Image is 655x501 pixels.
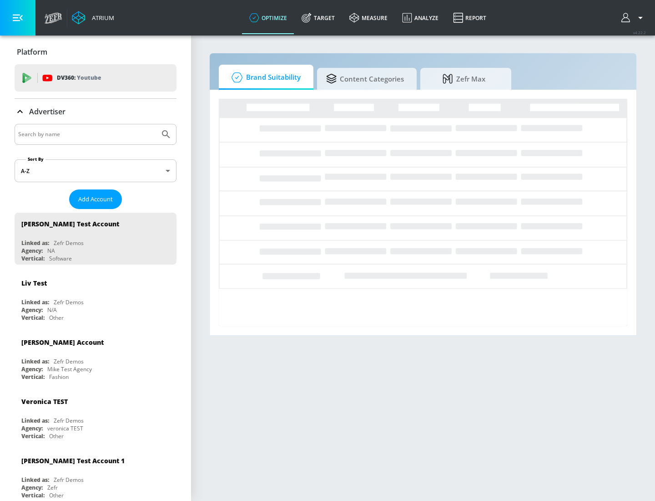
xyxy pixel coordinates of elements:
div: Zefr Demos [54,417,84,424]
div: Platform [15,39,176,65]
span: Add Account [78,194,113,204]
div: Veronica TESTLinked as:Zefr DemosAgency:veronica TESTVertical:Other [15,390,176,442]
span: Zefr Max [429,68,499,90]
div: Vertical: [21,432,45,440]
div: Vertical: [21,373,45,381]
p: Advertiser [29,107,65,117]
div: Zefr Demos [54,298,84,306]
a: Atrium [72,11,114,25]
div: Linked as: [21,298,49,306]
a: Analyze [395,1,446,34]
div: Mike Test Agency [47,365,92,373]
div: Agency: [21,484,43,491]
div: [PERSON_NAME] AccountLinked as:Zefr DemosAgency:Mike Test AgencyVertical:Fashion [15,331,176,383]
div: Atrium [88,14,114,22]
div: A-Z [15,159,176,182]
div: Agency: [21,247,43,255]
div: [PERSON_NAME] Test Account [21,220,119,228]
p: DV360: [57,73,101,83]
div: Zefr Demos [54,476,84,484]
div: DV360: Youtube [15,64,176,92]
a: Target [294,1,342,34]
div: Other [49,432,64,440]
input: Search by name [18,128,156,140]
span: v 4.22.2 [633,30,646,35]
a: optimize [242,1,294,34]
div: veronica TEST [47,424,83,432]
div: Liv TestLinked as:Zefr DemosAgency:N/AVertical:Other [15,272,176,324]
label: Sort By [26,156,45,162]
div: Linked as: [21,417,49,424]
div: [PERSON_NAME] Test AccountLinked as:Zefr DemosAgency:NAVertical:Software [15,213,176,265]
div: [PERSON_NAME] Account [21,338,104,347]
div: Other [49,314,64,322]
div: Agency: [21,306,43,314]
div: N/A [47,306,57,314]
div: Zefr [47,484,58,491]
div: NA [47,247,55,255]
div: Zefr Demos [54,358,84,365]
div: Linked as: [21,476,49,484]
div: Linked as: [21,239,49,247]
div: Zefr Demos [54,239,84,247]
div: [PERSON_NAME] Test Account 1 [21,456,125,465]
div: Other [49,491,64,499]
div: Liv Test [21,279,47,287]
div: Software [49,255,72,262]
p: Youtube [77,73,101,82]
div: Vertical: [21,255,45,262]
a: Report [446,1,494,34]
a: measure [342,1,395,34]
div: Agency: [21,365,43,373]
div: Advertiser [15,99,176,124]
div: Vertical: [21,314,45,322]
div: Fashion [49,373,69,381]
span: Content Categories [326,68,404,90]
div: Linked as: [21,358,49,365]
div: Veronica TEST [21,397,68,406]
p: Platform [17,47,47,57]
div: Vertical: [21,491,45,499]
div: Agency: [21,424,43,432]
span: Brand Suitability [228,66,301,88]
button: Add Account [69,189,122,209]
